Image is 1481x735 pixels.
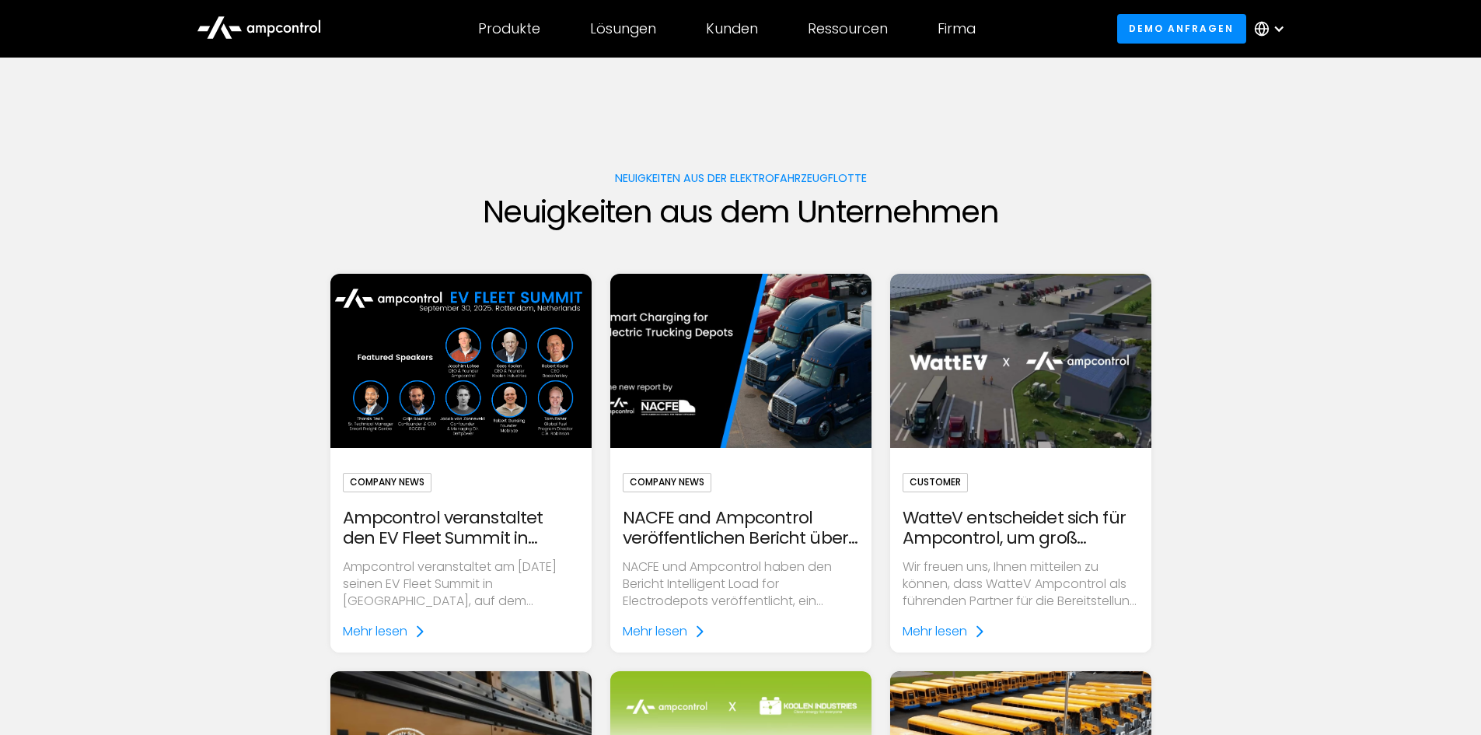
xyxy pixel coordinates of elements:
a: Mehr lesen [623,623,706,640]
div: NACFE and Ampcontrol veröffentlichen Bericht über intelligentes Laden von Elektro-LKW-Depots [623,508,859,549]
h1: Neuigkeiten aus dem Unternehmen [483,193,998,230]
div: Kunden [706,20,758,37]
div: Mehr lesen [903,623,967,640]
div: Firma [938,20,976,37]
a: Mehr lesen [903,623,986,640]
div: Customer [903,473,968,492]
div: Ampcontrol veranstaltet den EV Fleet Summit in [GEOGRAPHIC_DATA], um das elektrische Flottenmanag... [343,508,579,549]
div: Mehr lesen [623,623,687,640]
div: Ressourcen [808,20,888,37]
div: Produkte [478,20,540,37]
div: WatteV entscheidet sich für Ampcontrol, um groß angelegte LKW-Ladestationen zu eröffnen [903,508,1139,549]
div: Mehr lesen [343,623,407,640]
div: Lösungen [590,20,656,37]
p: Wir freuen uns, Ihnen mitteilen zu können, dass WatteV Ampcontrol als führenden Partner für die B... [903,558,1139,611]
div: Company News [623,473,711,492]
div: Company News [343,473,431,492]
a: Demo anfragen [1117,14,1246,43]
p: Ampcontrol veranstaltet am [DATE] seinen EV Fleet Summit in [GEOGRAPHIC_DATA], auf dem führende U... [343,558,579,611]
div: Neuigkeiten aus der Elektrofahrzeugflotte [615,170,867,187]
a: Mehr lesen [343,623,426,640]
p: NACFE und Ampcontrol haben den Bericht Intelligent Load for Electrodepots veröffentlicht, ein gem... [623,558,859,611]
